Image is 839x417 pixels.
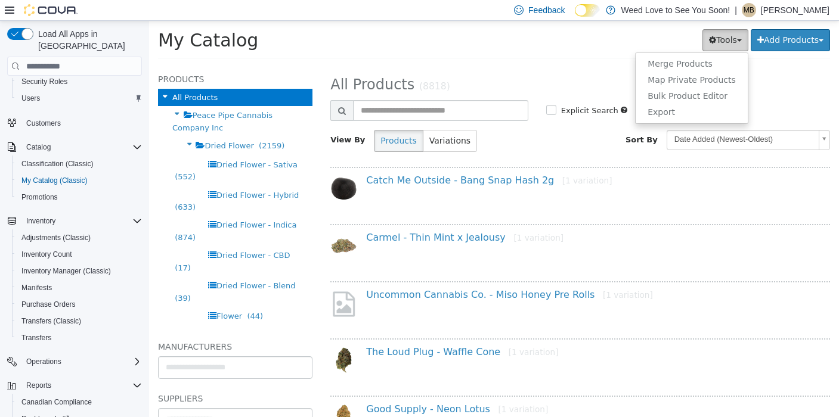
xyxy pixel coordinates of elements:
[12,296,147,313] button: Purchase Orders
[9,371,163,385] h5: Suppliers
[21,378,142,393] span: Reports
[2,114,147,131] button: Customers
[12,73,147,90] button: Security Roles
[761,3,829,17] p: [PERSON_NAME]
[364,212,414,222] small: [1 variation]
[181,154,208,181] img: 150
[26,273,42,282] span: (39)
[518,110,665,128] span: Date Added (Newest-Oldest)
[33,28,142,52] span: Load All Apps in [GEOGRAPHIC_DATA]
[21,140,142,154] span: Catalog
[487,51,599,67] a: Map Private Products
[26,212,47,221] span: (874)
[21,300,76,309] span: Purchase Orders
[17,173,92,188] a: My Catalog (Classic)
[21,333,51,343] span: Transfers
[12,394,147,410] button: Canadian Compliance
[17,74,142,89] span: Security Roles
[9,9,109,30] span: My Catalog
[17,231,142,245] span: Adjustments (Classic)
[12,313,147,329] button: Transfers (Classic)
[602,8,681,30] button: Add Products
[21,233,91,242] span: Adjustments (Classic)
[24,4,78,16] img: Cova
[17,91,45,105] a: Users
[409,84,469,96] label: Explicit Search
[67,200,147,208] span: Dried Flower - Indica
[2,353,147,370] button: Operations
[17,395,97,409] a: Canadian Compliance
[744,3,754,17] span: MB
[21,116,66,130] a: Customers
[17,190,142,204] span: Promotions
[528,4,565,16] span: Feedback
[487,67,599,83] a: Bulk Product Editor
[21,378,56,393] button: Reports
[17,247,77,262] a: Inventory Count
[98,291,114,300] span: (44)
[2,139,147,155] button: Catalog
[17,395,142,409] span: Canadian Compliance
[21,176,88,185] span: My Catalog (Classic)
[21,115,142,130] span: Customers
[9,51,163,66] h5: Products
[21,77,67,86] span: Security Roles
[217,382,399,394] a: Good Supply - Neon Lotus[1 variation]
[17,331,56,345] a: Transfers
[17,281,57,295] a: Manifests
[23,90,123,111] span: Peace Pipe Cannabis Company Inc
[17,247,142,262] span: Inventory Count
[12,263,147,279] button: Inventory Manager (Classic)
[23,72,69,81] span: All Products
[181,326,208,353] img: 150
[110,120,135,129] span: (2159)
[12,90,147,107] button: Users
[17,314,86,328] a: Transfers (Classic)
[553,8,599,30] button: Tools
[17,264,116,278] a: Inventory Manager (Classic)
[217,268,503,279] a: Uncommon Cannabis Co. - Miso Honey Pre Rolls[1 variation]
[274,109,328,131] button: Variations
[21,283,52,292] span: Manifests
[26,151,47,160] span: (552)
[26,142,51,152] span: Catalog
[181,269,208,298] img: missing-image.png
[21,354,66,369] button: Operations
[17,157,142,171] span: Classification (Classic)
[17,190,63,204] a: Promotions
[21,192,58,202] span: Promotions
[742,3,756,17] div: Melanie Bekevich
[518,109,681,129] a: Date Added (Newest-Oldest)
[12,155,147,172] button: Classification (Classic)
[413,155,463,164] small: [1 variation]
[17,281,142,295] span: Manifests
[21,140,55,154] button: Catalog
[21,266,111,276] span: Inventory Manager (Classic)
[21,94,40,103] span: Users
[21,159,94,169] span: Classification (Classic)
[270,60,301,71] small: (8818)
[17,91,142,105] span: Users
[181,114,216,123] span: View By
[12,279,147,296] button: Manifests
[181,55,265,72] span: All Products
[17,314,142,328] span: Transfers (Classic)
[181,383,208,410] img: 150
[21,214,142,228] span: Inventory
[217,154,463,165] a: Catch Me Outside - Bang Snap Hash 2g[1 variation]
[26,357,61,366] span: Operations
[67,170,150,179] span: Dried Flower - Hybrid
[67,230,141,239] span: Dried Flower - CBD
[17,74,72,89] a: Security Roles
[67,291,93,300] span: Flower
[9,319,163,333] h5: Manufacturers
[21,250,72,259] span: Inventory Count
[2,213,147,229] button: Inventory
[181,211,208,238] img: 150
[17,157,98,171] a: Classification (Classic)
[621,3,730,17] p: Weed Love to See You Soon!
[476,114,509,123] span: Sort By
[735,3,737,17] p: |
[21,316,81,326] span: Transfers (Classic)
